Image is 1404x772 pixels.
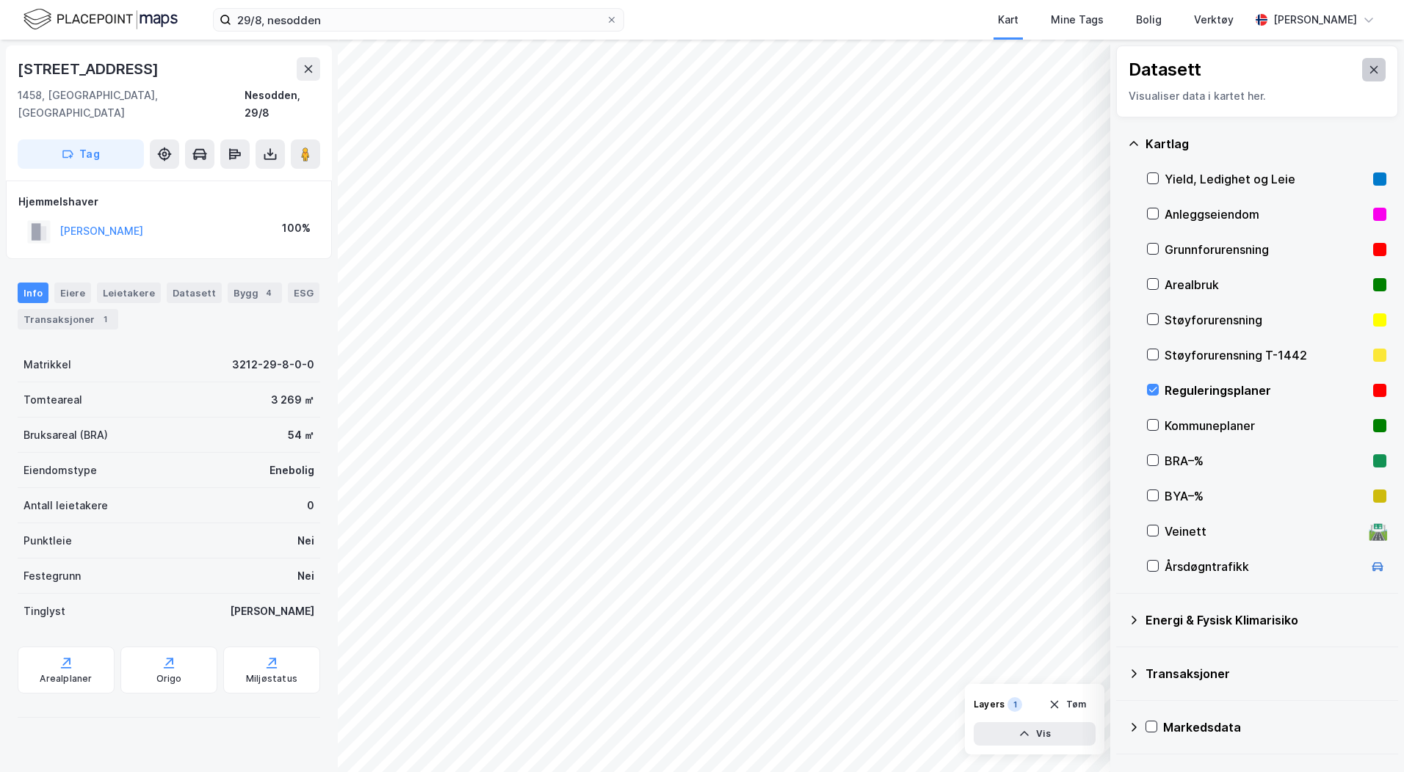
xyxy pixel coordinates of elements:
div: Layers [974,699,1005,710]
div: Punktleie [23,532,72,550]
div: Bruksareal (BRA) [23,426,108,444]
div: Årsdøgntrafikk [1165,558,1363,575]
div: 1458, [GEOGRAPHIC_DATA], [GEOGRAPHIC_DATA] [18,87,245,122]
div: Grunnforurensning [1165,241,1367,258]
div: Festegrunn [23,567,81,585]
div: Hjemmelshaver [18,193,319,211]
div: [PERSON_NAME] [1273,11,1357,29]
div: [PERSON_NAME] [230,602,314,620]
div: Transaksjoner [18,309,118,329]
div: Kartlag [1146,135,1386,153]
div: 🛣️ [1368,522,1388,541]
div: Visualiser data i kartet her. [1129,87,1386,105]
div: Energi & Fysisk Klimarisiko [1146,611,1386,629]
div: 54 ㎡ [288,426,314,444]
div: Verktøy [1194,11,1234,29]
input: Søk på adresse, matrikkel, gårdeiere, leietakere eller personer [231,9,606,31]
div: Arealbruk [1165,276,1367,294]
div: Yield, Ledighet og Leie [1165,170,1367,188]
div: Antall leietakere [23,497,108,514]
div: Eiendomstype [23,462,97,479]
div: Origo [156,673,182,685]
div: Nei [297,567,314,585]
div: Info [18,283,48,303]
div: BYA–% [1165,487,1367,505]
div: Tomteareal [23,391,82,409]
button: Tøm [1039,693,1096,716]
button: Tag [18,139,144,169]
div: Enebolig [269,462,314,479]
div: Datasett [1129,58,1201,81]
div: Kommuneplaner [1165,417,1367,434]
div: Miljøstatus [246,673,297,685]
div: Eiere [54,283,91,303]
div: Veinett [1165,522,1363,540]
iframe: Chat Widget [1331,702,1404,772]
div: 4 [261,285,276,300]
div: 1 [98,312,112,327]
div: 0 [307,497,314,514]
div: Arealplaner [40,673,92,685]
div: Datasett [167,283,222,303]
div: Bolig [1136,11,1162,29]
div: 100% [282,219,311,237]
div: 3 269 ㎡ [271,391,314,409]
div: BRA–% [1165,452,1367,470]
button: Vis [974,722,1096,746]
div: Mine Tags [1051,11,1104,29]
div: Leietakere [97,283,161,303]
div: Matrikkel [23,356,71,374]
div: Reguleringsplaner [1165,382,1367,399]
div: Anleggseiendom [1165,205,1367,223]
div: Kontrollprogram for chat [1331,702,1404,772]
div: Bygg [228,283,282,303]
div: Nei [297,532,314,550]
div: ESG [288,283,319,303]
div: Støyforurensning [1165,311,1367,329]
div: Nesodden, 29/8 [245,87,320,122]
div: Tinglyst [23,602,65,620]
div: [STREET_ADDRESS] [18,57,162,81]
div: Markedsdata [1163,718,1386,736]
div: Støyforurensning T-1442 [1165,346,1367,364]
div: Transaksjoner [1146,665,1386,682]
div: 3212-29-8-0-0 [232,356,314,374]
div: Kart [998,11,1018,29]
img: logo.f888ab2527a4732fd821a326f86c7f29.svg [23,7,178,32]
div: 1 [1007,697,1022,712]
